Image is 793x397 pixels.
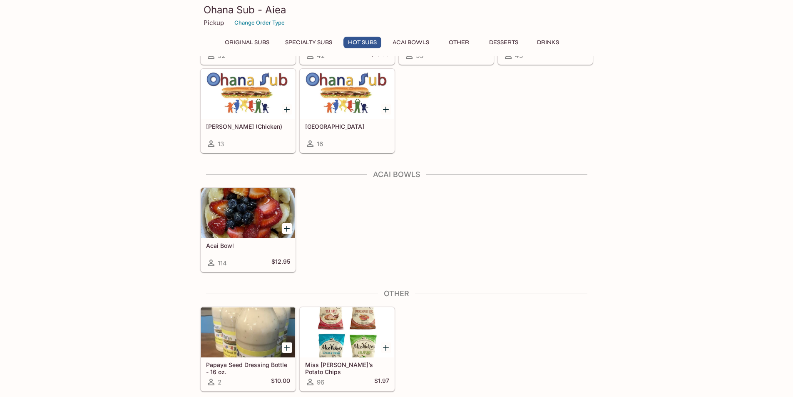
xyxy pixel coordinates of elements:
[300,307,395,391] a: Miss [PERSON_NAME]’s Potato Chips96$1.97
[300,69,395,153] a: [GEOGRAPHIC_DATA]16
[201,188,296,272] a: Acai Bowl114$12.95
[381,342,391,353] button: Add Miss Vicki’s Potato Chips
[529,37,567,48] button: Drinks
[300,69,394,119] div: Sicily
[218,259,227,267] span: 114
[440,37,478,48] button: Other
[271,377,290,387] h5: $10.00
[300,307,394,357] div: Miss Vicki’s Potato Chips
[206,361,290,375] h5: Papaya Seed Dressing Bottle - 16 oz.
[317,378,324,386] span: 96
[204,19,224,27] p: Pickup
[201,69,296,153] a: [PERSON_NAME] (Chicken)13
[282,342,292,353] button: Add Papaya Seed Dressing Bottle - 16 oz.
[218,140,224,148] span: 13
[343,37,381,48] button: Hot Subs
[305,361,389,375] h5: Miss [PERSON_NAME]’s Potato Chips
[388,37,434,48] button: Acai Bowls
[485,37,523,48] button: Desserts
[282,104,292,115] button: Add Teri (Chicken)
[305,123,389,130] h5: [GEOGRAPHIC_DATA]
[282,223,292,234] button: Add Acai Bowl
[200,289,593,298] h4: Other
[201,188,295,238] div: Acai Bowl
[381,104,391,115] button: Add Sicily
[201,307,295,357] div: Papaya Seed Dressing Bottle - 16 oz.
[317,140,323,148] span: 16
[206,242,290,249] h5: Acai Bowl
[201,69,295,119] div: Teri (Chicken)
[271,258,290,268] h5: $12.95
[231,16,288,29] button: Change Order Type
[281,37,337,48] button: Specialty Subs
[204,3,590,16] h3: Ohana Sub - Aiea
[374,377,389,387] h5: $1.97
[206,123,290,130] h5: [PERSON_NAME] (Chicken)
[200,170,593,179] h4: Acai Bowls
[220,37,274,48] button: Original Subs
[218,378,221,386] span: 2
[201,307,296,391] a: Papaya Seed Dressing Bottle - 16 oz.2$10.00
